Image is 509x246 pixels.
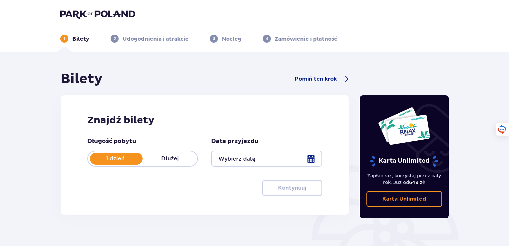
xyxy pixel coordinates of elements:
p: Bilety [72,35,89,43]
div: 3Nocleg [210,35,242,43]
p: Zamówienie i płatność [275,35,337,43]
h2: Znajdź bilety [87,114,322,127]
a: Karta Unlimited [366,191,442,207]
img: Dwie karty całoroczne do Suntago z napisem 'UNLIMITED RELAX', na białym tle z tropikalnymi liśćmi... [378,107,431,145]
p: Dłużej [143,155,197,162]
p: Nocleg [222,35,242,43]
p: Zapłać raz, korzystaj przez cały rok. Już od ! [366,172,442,186]
p: Karta Unlimited [382,195,426,203]
p: 4 [265,36,268,42]
p: Udogodnienia i atrakcje [123,35,189,43]
p: 1 [64,36,65,42]
h1: Bilety [61,71,103,87]
p: Kontynuuj [278,184,306,192]
img: Park of Poland logo [60,9,135,19]
span: 649 zł [409,180,424,185]
p: 3 [213,36,215,42]
a: Pomiń ten krok [295,75,349,83]
p: Karta Unlimited [369,155,439,167]
div: 1Bilety [60,35,89,43]
p: Data przyjazdu [211,137,258,145]
div: 4Zamówienie i płatność [263,35,337,43]
p: Długość pobytu [87,137,136,145]
p: 1 dzień [88,155,143,162]
div: 2Udogodnienia i atrakcje [111,35,189,43]
p: 2 [114,36,116,42]
button: Kontynuuj [262,180,322,196]
span: Pomiń ten krok [295,75,337,83]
